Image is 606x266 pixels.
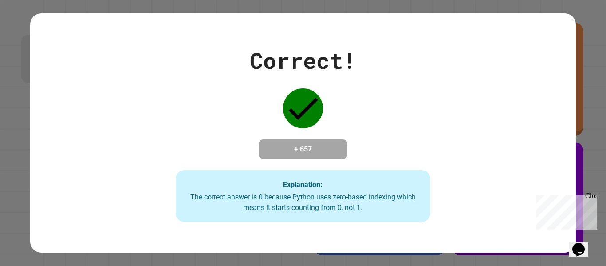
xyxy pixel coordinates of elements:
[4,4,61,56] div: Chat with us now!Close
[283,180,323,188] strong: Explanation:
[532,192,597,230] iframe: chat widget
[569,230,597,257] iframe: chat widget
[268,144,338,155] h4: + 657
[185,192,422,213] div: The correct answer is 0 because Python uses zero-based indexing which means it starts counting fr...
[250,44,356,77] div: Correct!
